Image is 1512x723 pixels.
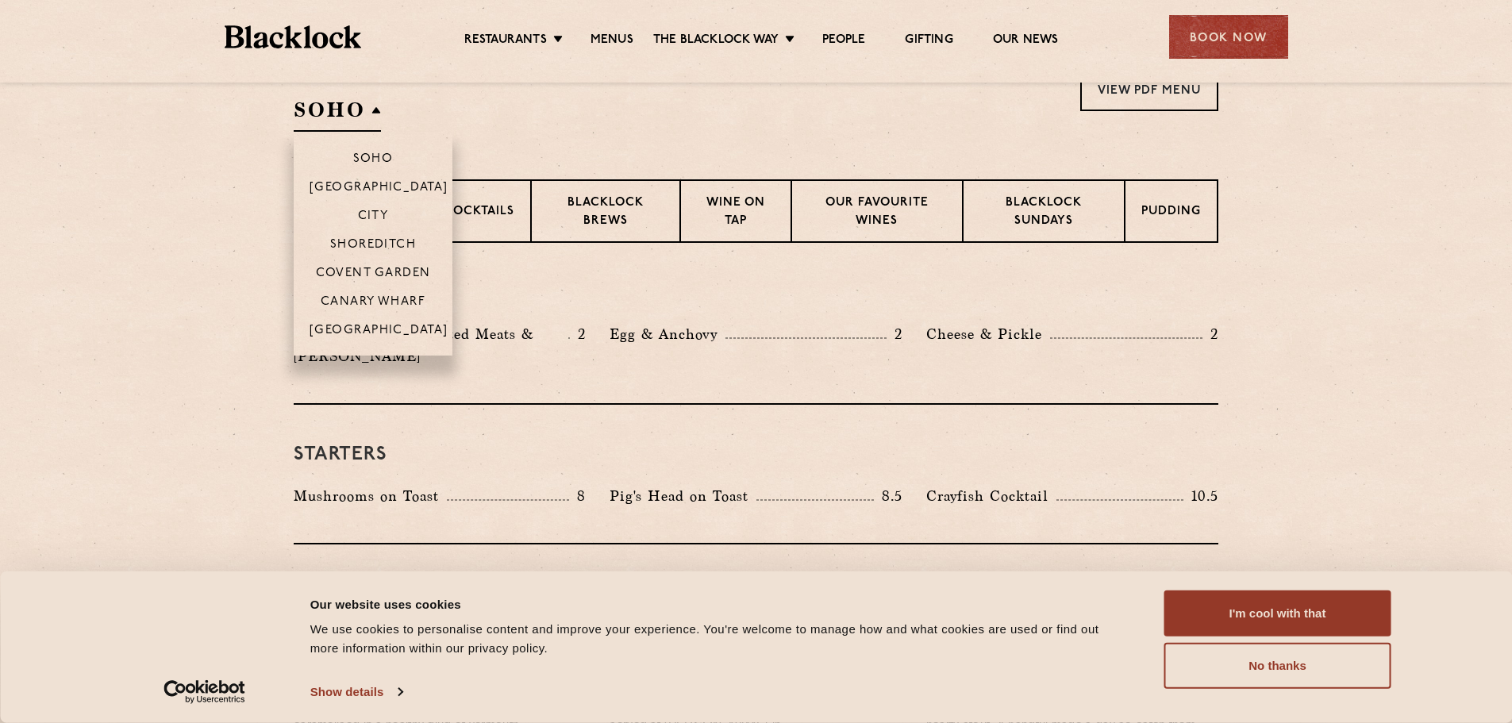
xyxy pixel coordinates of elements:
p: Egg & Anchovy [610,323,725,345]
button: No thanks [1164,643,1391,689]
p: Shoreditch [330,238,417,254]
p: Crayfish Cocktail [926,485,1056,507]
p: Mushrooms on Toast [294,485,447,507]
a: Usercentrics Cookiebot - opens in a new window [135,680,274,704]
a: The Blacklock Way [653,33,779,50]
a: Show details [310,680,402,704]
p: Cocktails [444,203,514,223]
button: I'm cool with that [1164,590,1391,636]
p: Covent Garden [316,267,431,283]
p: 8.5 [874,486,902,506]
a: View PDF Menu [1080,67,1218,111]
h3: Starters [294,444,1218,465]
p: Soho [353,152,394,168]
p: 2 [887,324,902,344]
h3: Pre Chop Bites [294,283,1218,303]
p: 2 [570,324,586,344]
div: Book Now [1169,15,1288,59]
p: 2 [1202,324,1218,344]
h2: SOHO [294,96,381,132]
p: Cheese & Pickle [926,323,1050,345]
p: Canary Wharf [321,295,425,311]
p: Pudding [1141,203,1201,223]
p: [GEOGRAPHIC_DATA] [310,324,448,340]
p: City [358,210,389,225]
p: [GEOGRAPHIC_DATA] [310,181,448,197]
p: Wine on Tap [697,194,775,232]
p: 8 [569,486,586,506]
a: Our News [993,33,1059,50]
a: Menus [591,33,633,50]
img: BL_Textured_Logo-footer-cropped.svg [225,25,362,48]
p: 10.5 [1183,486,1218,506]
p: Our favourite wines [808,194,945,232]
a: Restaurants [464,33,547,50]
a: People [822,33,865,50]
p: Pig's Head on Toast [610,485,756,507]
a: Gifting [905,33,952,50]
div: Our website uses cookies [310,594,1129,613]
p: Blacklock Brews [548,194,664,232]
p: Blacklock Sundays [979,194,1108,232]
div: We use cookies to personalise content and improve your experience. You're welcome to manage how a... [310,620,1129,658]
